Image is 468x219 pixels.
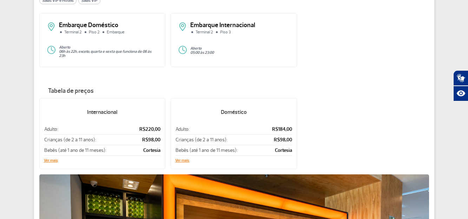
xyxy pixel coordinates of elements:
[131,147,161,154] p: Cortesia
[264,126,292,133] p: R$184,00
[176,147,263,154] p: Bebês (até 1 ano de 11 meses):
[59,50,158,58] p: 06h às 22h, exceto, quarta e sexta que funciona de 06 às 23h
[453,70,468,86] button: Abrir tradutor de língua de sinais.
[264,136,292,143] p: R$98,00
[59,45,70,50] strong: Aberto
[176,126,263,133] p: Adulto:
[453,70,468,101] div: Plugin de acessibilidade da Hand Talk.
[44,147,131,154] p: Bebês (até 1 ano de 11 meses):
[59,22,158,28] p: Embarque Doméstico
[131,126,161,133] p: R$220,00
[264,147,292,154] p: Cortesia
[44,159,58,163] button: Ver mais
[131,136,161,143] p: R$98,00
[453,86,468,101] button: Abrir recursos assistivos.
[39,88,429,95] h4: Tabela de preços
[44,103,161,121] h5: Internacional
[59,30,84,34] li: Terminal 2
[44,126,131,133] p: Adulto:
[175,103,292,121] h5: Doméstico
[84,30,101,34] li: Piso 2
[176,136,263,143] p: Crianças (de 2 a 11 anos):
[215,30,233,34] li: Piso 3
[175,159,189,163] button: Ver mais
[190,22,290,28] p: Embarque Internacional
[190,51,290,55] p: 05:00 às 23:00
[190,46,202,51] strong: Aberto
[190,30,215,34] li: Terminal 2
[101,30,126,34] li: Embarque
[44,136,131,143] p: Crianças (de 2 a 11 anos):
